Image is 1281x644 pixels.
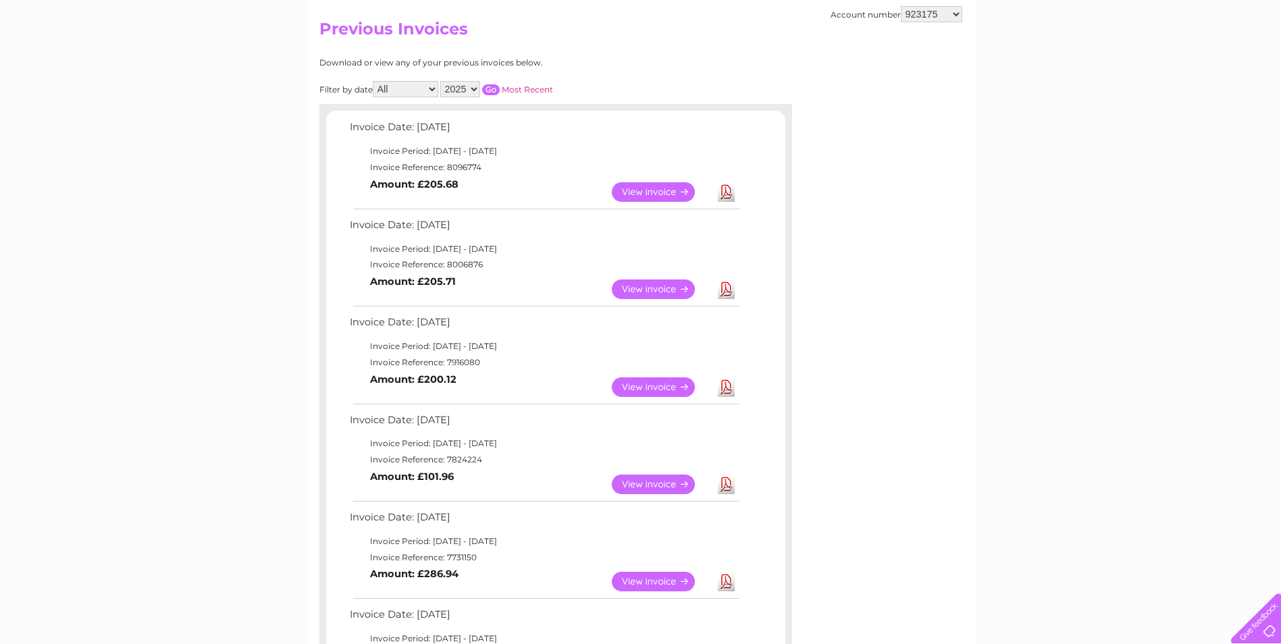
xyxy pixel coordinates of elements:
div: Filter by date [319,81,674,97]
a: Download [718,475,735,494]
a: Energy [1077,57,1107,68]
td: Invoice Date: [DATE] [346,508,741,533]
b: Amount: £200.12 [370,373,456,385]
td: Invoice Date: [DATE] [346,118,741,143]
a: Telecoms [1115,57,1155,68]
td: Invoice Reference: 7731150 [346,549,741,566]
a: Most Recent [502,84,553,95]
td: Invoice Reference: 8006876 [346,257,741,273]
td: Invoice Reference: 7916080 [346,354,741,371]
a: View [612,182,711,202]
td: Invoice Date: [DATE] [346,216,741,241]
a: Contact [1191,57,1224,68]
h2: Previous Invoices [319,20,962,45]
td: Invoice Date: [DATE] [346,411,741,436]
div: Account number [831,6,962,22]
a: Download [718,377,735,397]
td: Invoice Date: [DATE] [346,313,741,338]
a: Blog [1164,57,1183,68]
img: logo.png [45,35,113,76]
td: Invoice Reference: 7824224 [346,452,741,468]
a: View [612,572,711,591]
a: Water [1043,57,1069,68]
div: Clear Business is a trading name of Verastar Limited (registered in [GEOGRAPHIC_DATA] No. 3667643... [322,7,960,65]
a: Download [718,572,735,591]
td: Invoice Period: [DATE] - [DATE] [346,143,741,159]
td: Invoice Date: [DATE] [346,606,741,630]
b: Amount: £101.96 [370,471,454,483]
a: View [612,279,711,299]
a: 0333 014 3131 [1026,7,1120,24]
td: Invoice Reference: 8096774 [346,159,741,176]
td: Invoice Period: [DATE] - [DATE] [346,241,741,257]
a: View [612,377,711,397]
a: Log out [1236,57,1268,68]
div: Download or view any of your previous invoices below. [319,58,674,68]
b: Amount: £205.71 [370,275,456,288]
td: Invoice Period: [DATE] - [DATE] [346,533,741,549]
a: View [612,475,711,494]
a: Download [718,279,735,299]
a: Download [718,182,735,202]
b: Amount: £205.68 [370,178,459,190]
td: Invoice Period: [DATE] - [DATE] [346,338,741,354]
b: Amount: £286.94 [370,568,459,580]
td: Invoice Period: [DATE] - [DATE] [346,435,741,452]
